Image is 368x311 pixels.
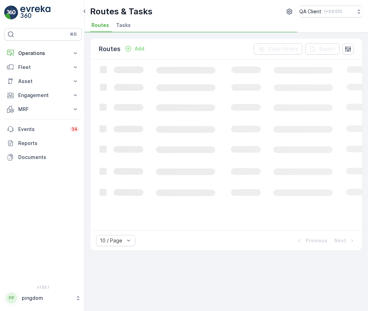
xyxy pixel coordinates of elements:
p: Documents [18,154,79,161]
button: Clear Filters [254,43,302,55]
a: Events34 [4,122,82,136]
p: ( +03:00 ) [324,9,342,14]
p: ⌘B [70,32,77,37]
button: MRF [4,102,82,116]
p: Operations [18,50,68,57]
button: Add [122,44,147,53]
p: Clear Filters [268,46,298,53]
p: Routes [99,44,121,54]
p: Engagement [18,92,68,99]
span: Tasks [116,22,131,29]
p: Next [334,237,346,244]
div: PP [6,292,17,304]
button: PPpingdom [4,291,82,305]
p: Events [18,126,66,133]
img: logo_light-DOdMpM7g.png [20,6,50,20]
button: Next [334,236,356,245]
p: QA Client [299,8,321,15]
button: Previous [295,236,328,245]
img: logo [4,6,18,20]
button: Engagement [4,88,82,102]
p: Routes & Tasks [90,6,152,17]
p: 34 [71,126,77,132]
button: Operations [4,46,82,60]
p: Export [319,46,335,53]
p: Fleet [18,64,68,71]
span: v 1.50.1 [4,285,82,289]
p: pingdom [22,295,72,302]
span: Routes [91,22,109,29]
p: Asset [18,78,68,85]
p: Reports [18,140,79,147]
a: Reports [4,136,82,150]
button: QA Client(+03:00) [299,6,362,18]
p: Previous [306,237,327,244]
a: Documents [4,150,82,164]
p: MRF [18,106,68,113]
button: Asset [4,74,82,88]
button: Fleet [4,60,82,74]
p: Add [135,45,144,52]
button: Export [305,43,340,55]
